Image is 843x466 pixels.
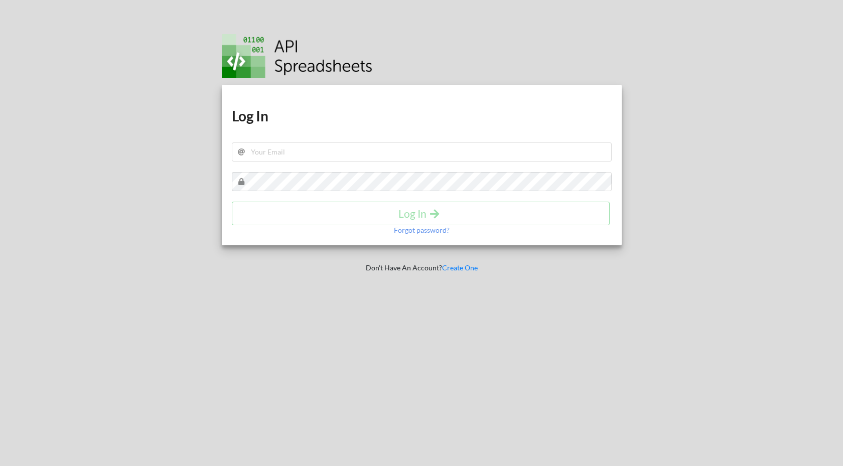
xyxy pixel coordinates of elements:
[232,107,612,125] h1: Log In
[222,34,372,78] img: Logo.png
[215,263,629,273] p: Don't Have An Account?
[394,225,450,235] p: Forgot password?
[232,142,612,162] input: Your Email
[442,263,478,272] a: Create One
